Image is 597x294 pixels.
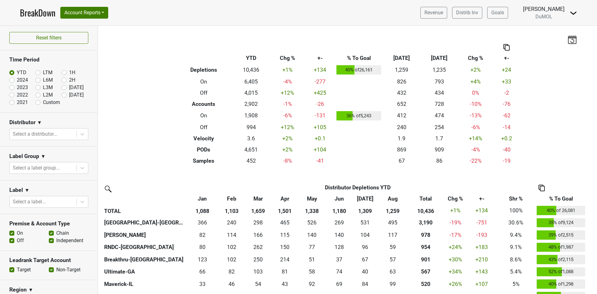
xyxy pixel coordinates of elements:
th: +- [305,52,335,64]
div: 58 [299,268,325,276]
div: 114 [220,231,243,239]
label: LTM [43,69,53,76]
td: 80.4 [186,241,219,254]
div: -193 [469,231,495,239]
td: 652 [383,98,420,110]
td: 66.34 [186,266,219,278]
div: 40 [354,268,377,276]
th: &nbsp;: activate to sort column ascending [103,193,186,204]
td: 127.504 [326,241,352,254]
td: 1.7 [420,133,458,144]
th: Ultimate-GA [103,266,186,278]
div: 84 [354,280,377,288]
span: ▼ [41,153,46,160]
td: -1 % [270,98,305,110]
a: BreakDown [20,6,55,19]
span: DuMOL [535,14,552,20]
div: 150 [273,243,296,251]
td: 139.834 [326,229,352,241]
td: -2 [493,87,520,98]
td: 3.6 [232,133,270,144]
td: +24 [493,64,520,76]
label: Non-Target [56,266,81,274]
div: [PERSON_NAME] [523,5,565,13]
th: Accounts [175,98,233,110]
th: Apr: activate to sort column ascending [272,193,298,204]
td: 33.166 [186,278,219,290]
td: 5.4% [497,266,535,278]
td: 100% [497,204,535,217]
div: 46 [220,280,243,288]
td: +34 % [444,266,467,278]
div: 67 [354,256,377,264]
a: Distrib Inv [452,7,482,19]
td: 268.668 [326,217,352,229]
div: 567 [409,268,442,276]
td: 66.671 [352,253,378,266]
td: -41 [305,155,335,166]
td: 67 [383,155,420,166]
td: -131 [305,110,335,122]
label: 1H [69,69,75,76]
td: +0.1 [305,133,335,144]
div: 57 [380,256,406,264]
td: 2,902 [232,98,270,110]
div: 366 [187,219,217,227]
h3: Leadrank Target Account [9,257,88,264]
div: 37 [328,256,351,264]
div: 92 [299,280,325,288]
a: Goals [487,7,508,19]
td: 166.334 [245,229,272,241]
td: 1.9 [383,133,420,144]
th: [DATE] [383,52,420,64]
div: 69 [328,280,351,288]
th: May: activate to sort column ascending [298,193,326,204]
label: On [17,229,23,237]
th: 1,088 [186,204,219,217]
label: L2M [43,91,53,99]
th: 1,659 [245,204,272,217]
div: 520 [409,280,442,288]
div: 115 [273,231,296,239]
div: 250 [246,256,271,264]
th: 1,501 [272,204,298,217]
td: 365.7 [186,217,219,229]
td: 1,908 [232,110,270,122]
div: 54 [246,280,271,288]
td: -4 % [458,144,493,155]
div: 262 [246,243,271,251]
td: 51.335 [298,253,326,266]
td: 1,235 [420,64,458,76]
td: 103.03 [245,266,272,278]
label: [DATE] [69,91,84,99]
td: +2 % [270,144,305,155]
div: 901 [409,256,442,264]
td: 59.332 [378,241,407,254]
div: 102 [220,243,243,251]
span: ▼ [25,187,30,194]
h3: Region [9,287,27,293]
th: 3189.603 [407,217,444,229]
td: -26 [305,98,335,110]
td: +0.2 [493,133,520,144]
td: 474 [420,110,458,122]
label: L6M [43,76,53,84]
td: 150.167 [272,241,298,254]
img: Dropdown Menu [570,9,577,17]
div: 33 [187,280,217,288]
div: 3,190 [409,219,442,227]
th: Mar: activate to sort column ascending [245,193,272,204]
td: 45.5 [219,278,245,290]
div: +143 [469,268,495,276]
label: YTD [17,69,26,76]
div: 954 [409,243,442,251]
td: 54.166 [245,278,272,290]
div: 74 [328,268,351,276]
td: -22 % [458,155,493,166]
div: 526 [299,219,325,227]
div: 531 [354,219,377,227]
div: 59 [380,243,406,251]
td: 214.336 [272,253,298,266]
th: Off [175,87,233,98]
div: 166 [246,231,271,239]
